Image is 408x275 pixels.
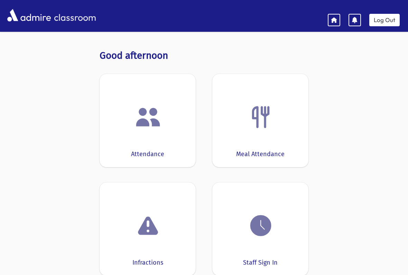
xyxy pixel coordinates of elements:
a: Log Out [369,14,400,26]
img: users.png [135,104,161,130]
img: AdmirePro [6,7,53,23]
div: Attendance [131,150,164,159]
span: classroom [53,6,96,25]
img: exclamation.png [135,214,161,240]
img: clock.png [248,212,274,239]
img: Fork.png [248,104,274,130]
h3: Good afternoon [100,50,308,61]
div: Meal Attendance [236,150,285,159]
div: Infractions [132,258,163,267]
div: Staff Sign In [243,258,278,267]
